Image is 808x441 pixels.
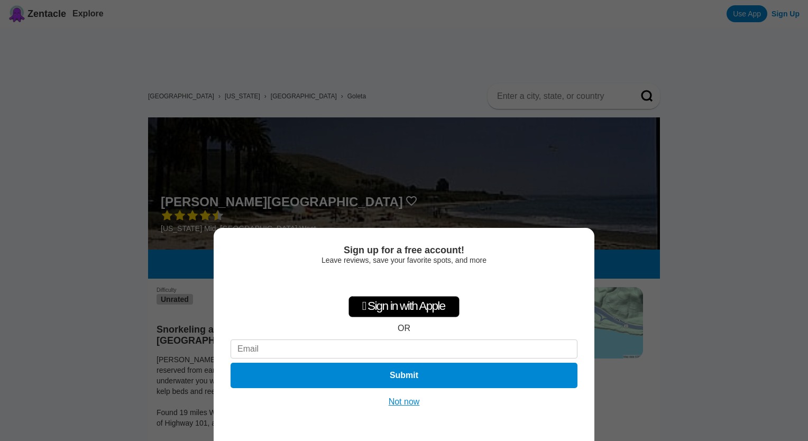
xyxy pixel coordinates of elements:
[348,296,460,317] div: Sign in with Apple
[231,245,577,256] div: Sign up for a free account!
[591,11,797,118] iframe: Sign in with Google Dialog
[231,363,577,388] button: Submit
[351,270,458,293] iframe: Sign in with Google Button
[231,339,577,359] input: Email
[231,256,577,264] div: Leave reviews, save your favorite spots, and more
[398,324,410,333] div: OR
[385,397,423,407] button: Not now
